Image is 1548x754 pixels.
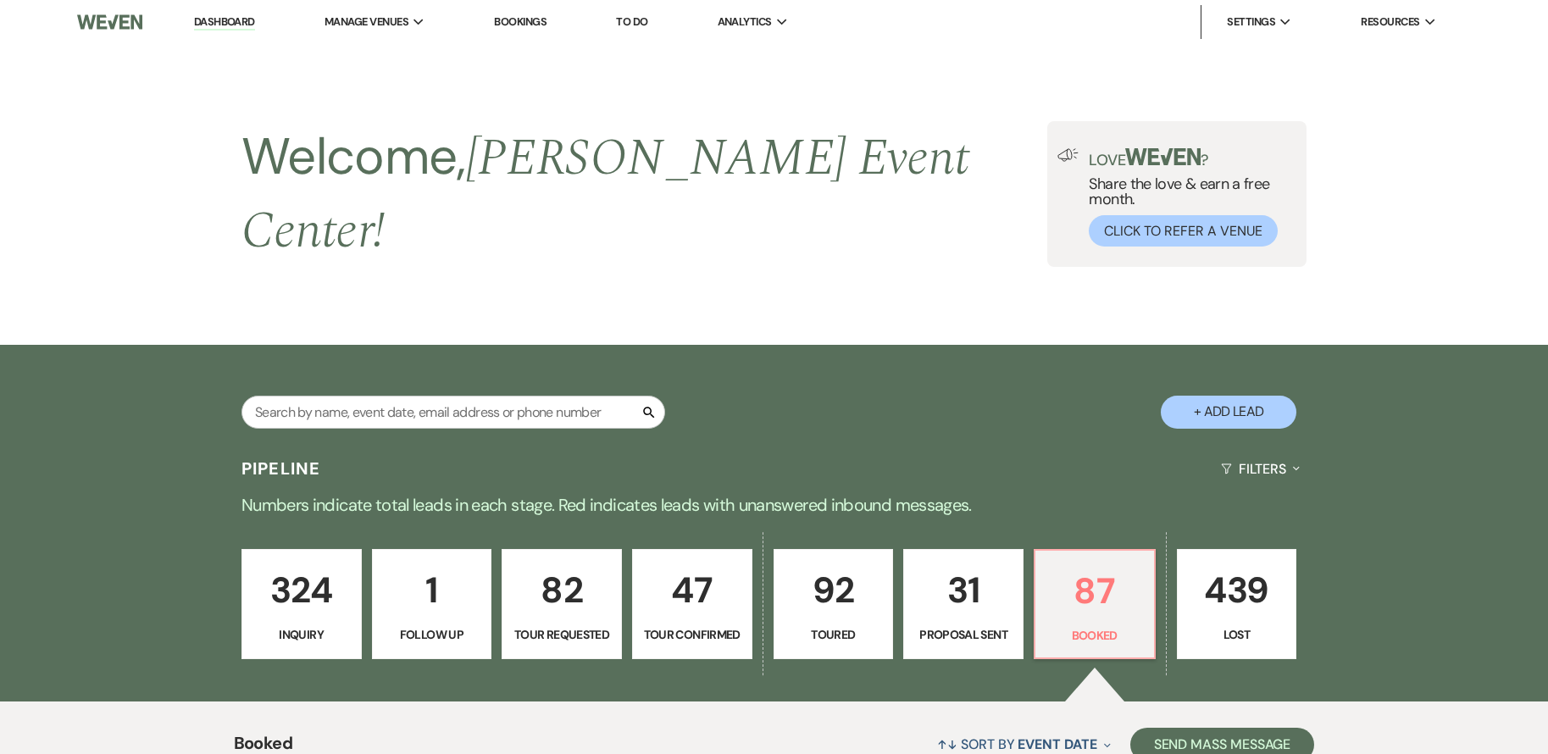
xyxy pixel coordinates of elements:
[914,562,1013,618] p: 31
[632,549,752,659] a: 47Tour Confirmed
[1188,625,1286,644] p: Lost
[494,14,547,29] a: Bookings
[1034,549,1156,659] a: 87Booked
[1177,549,1297,659] a: 439Lost
[383,625,481,644] p: Follow Up
[1057,148,1079,162] img: loud-speaker-illustration.svg
[77,4,141,40] img: Weven Logo
[718,14,772,30] span: Analytics
[1361,14,1419,30] span: Resources
[252,562,351,618] p: 324
[785,562,883,618] p: 92
[643,625,741,644] p: Tour Confirmed
[241,457,321,480] h3: Pipeline
[903,549,1024,659] a: 31Proposal Sent
[1046,563,1144,619] p: 87
[241,549,362,659] a: 324Inquiry
[1079,148,1296,247] div: Share the love & earn a free month.
[643,562,741,618] p: 47
[325,14,408,30] span: Manage Venues
[502,549,622,659] a: 82Tour Requested
[1227,14,1275,30] span: Settings
[164,491,1384,518] p: Numbers indicate total leads in each stage. Red indicates leads with unanswered inbound messages.
[241,396,665,429] input: Search by name, event date, email address or phone number
[252,625,351,644] p: Inquiry
[937,735,957,753] span: ↑↓
[914,625,1013,644] p: Proposal Sent
[1089,148,1296,168] p: Love ?
[785,625,883,644] p: Toured
[1214,446,1307,491] button: Filters
[194,14,255,30] a: Dashboard
[241,119,969,270] span: [PERSON_NAME] Event Center !
[513,625,611,644] p: Tour Requested
[1046,626,1144,645] p: Booked
[383,562,481,618] p: 1
[1089,215,1278,247] button: Click to Refer a Venue
[774,549,894,659] a: 92Toured
[1018,735,1096,753] span: Event Date
[1188,562,1286,618] p: 439
[372,549,492,659] a: 1Follow Up
[1161,396,1296,429] button: + Add Lead
[616,14,647,29] a: To Do
[241,121,1048,267] h2: Welcome,
[513,562,611,618] p: 82
[1125,148,1201,165] img: weven-logo-green.svg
